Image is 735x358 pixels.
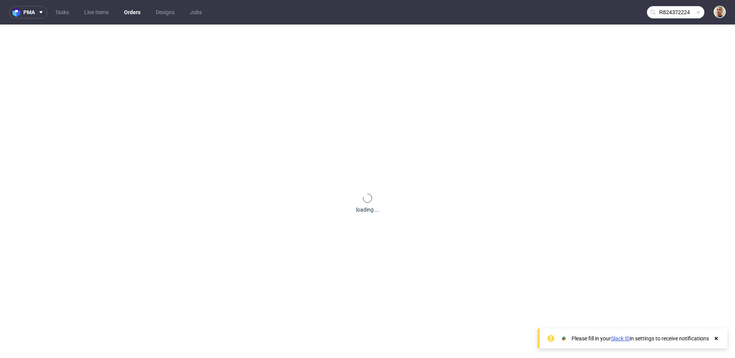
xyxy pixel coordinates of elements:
[356,206,379,213] div: loading ...
[9,6,47,18] button: pma
[611,335,630,342] a: Slack ID
[151,6,179,18] a: Designs
[185,6,206,18] a: Jobs
[119,6,145,18] a: Orders
[51,6,73,18] a: Tasks
[80,6,113,18] a: Line Items
[23,10,35,15] span: pma
[714,7,725,17] img: Bartłomiej Leśniczuk
[560,335,568,342] img: Slack
[572,335,709,342] div: Please fill in your in settings to receive notifications
[13,8,23,17] img: logo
